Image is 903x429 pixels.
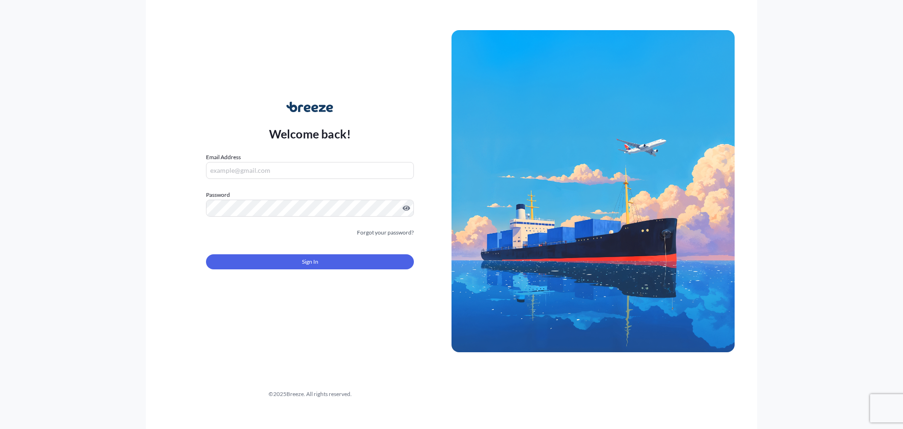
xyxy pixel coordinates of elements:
input: example@gmail.com [206,162,414,179]
span: Sign In [302,257,318,267]
label: Email Address [206,153,241,162]
button: Sign In [206,254,414,269]
button: Show password [403,204,410,212]
label: Password [206,190,414,200]
img: Ship illustration [451,30,735,352]
p: Welcome back! [269,126,351,141]
a: Forgot your password? [357,228,414,237]
div: © 2025 Breeze. All rights reserved. [168,389,451,399]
